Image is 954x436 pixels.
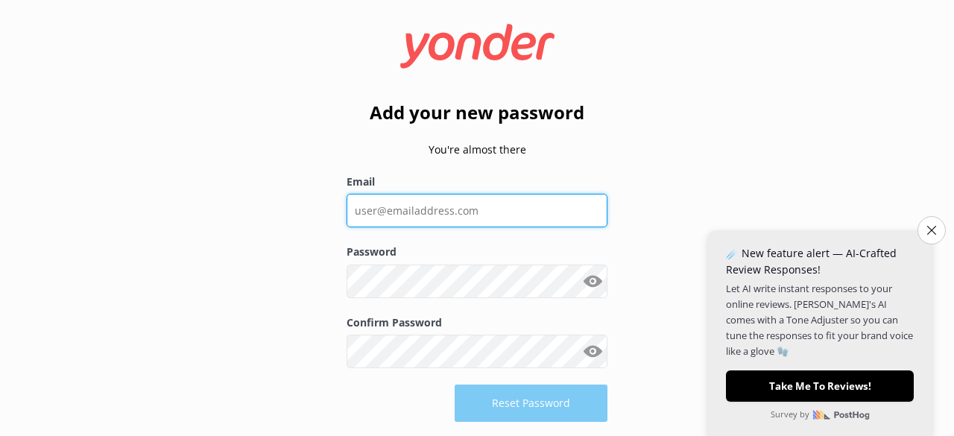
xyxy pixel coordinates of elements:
label: Email [347,174,607,190]
label: Confirm Password [347,315,607,331]
button: Show password [578,266,607,296]
input: user@emailaddress.com [347,194,607,227]
button: Show password [578,337,607,367]
p: You're almost there [347,142,607,158]
h2: Add your new password [347,98,607,127]
label: Password [347,244,607,260]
